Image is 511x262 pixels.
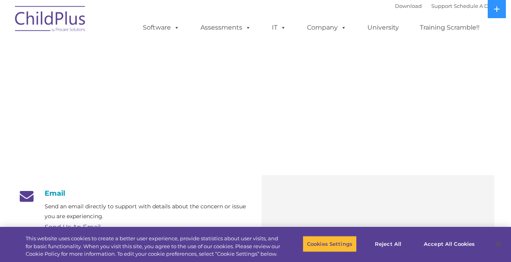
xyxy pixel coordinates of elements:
a: Send Us An Email [45,223,101,231]
a: Training Scramble!! [412,20,487,36]
p: Send an email directly to support with details about the concern or issue you are experiencing. [45,202,250,221]
button: Close [490,235,507,253]
a: Assessments [193,20,259,36]
img: ChildPlus by Procare Solutions [11,0,90,40]
a: Schedule A Demo [454,3,500,9]
a: Software [135,20,187,36]
a: Support [431,3,452,9]
a: Download [395,3,422,9]
button: Cookies Settings [303,236,357,252]
button: Reject All [363,236,413,252]
a: University [359,20,407,36]
font: | [395,3,500,9]
a: Company [299,20,354,36]
div: This website uses cookies to create a better user experience, provide statistics about user visit... [26,235,281,258]
button: Accept All Cookies [419,236,479,252]
a: IT [264,20,294,36]
h4: Email [17,189,250,198]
